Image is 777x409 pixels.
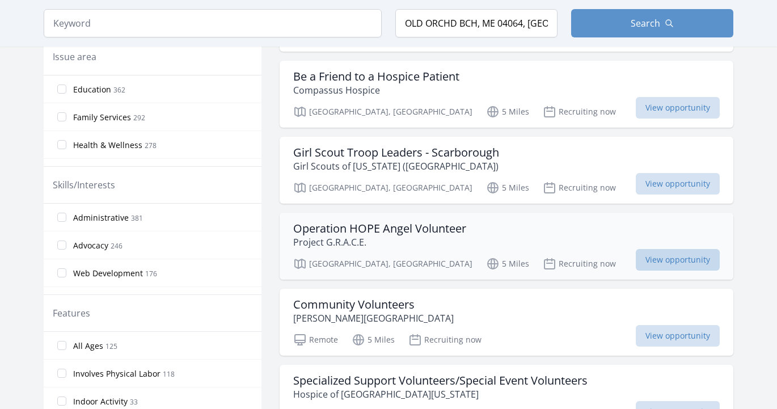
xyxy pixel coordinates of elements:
[293,235,466,249] p: Project G.R.A.C.E.
[73,212,129,224] span: Administrative
[73,140,142,151] span: Health & Wellness
[293,181,472,195] p: [GEOGRAPHIC_DATA], [GEOGRAPHIC_DATA]
[57,213,66,222] input: Administrative 381
[293,159,499,173] p: Girl Scouts of [US_STATE] ([GEOGRAPHIC_DATA])
[73,240,108,251] span: Advocacy
[293,257,472,271] p: [GEOGRAPHIC_DATA], [GEOGRAPHIC_DATA]
[543,105,616,119] p: Recruiting now
[280,289,733,356] a: Community Volunteers [PERSON_NAME][GEOGRAPHIC_DATA] Remote 5 Miles Recruiting now View opportunity
[293,387,588,401] p: Hospice of [GEOGRAPHIC_DATA][US_STATE]
[44,9,382,37] input: Keyword
[53,306,90,320] legend: Features
[352,333,395,347] p: 5 Miles
[145,269,157,279] span: 176
[486,257,529,271] p: 5 Miles
[543,181,616,195] p: Recruiting now
[636,97,720,119] span: View opportunity
[408,333,482,347] p: Recruiting now
[293,333,338,347] p: Remote
[73,84,111,95] span: Education
[631,16,660,30] span: Search
[280,213,733,280] a: Operation HOPE Angel Volunteer Project G.R.A.C.E. [GEOGRAPHIC_DATA], [GEOGRAPHIC_DATA] 5 Miles Re...
[293,311,454,325] p: [PERSON_NAME][GEOGRAPHIC_DATA]
[53,50,96,64] legend: Issue area
[73,268,143,279] span: Web Development
[111,241,123,251] span: 246
[57,112,66,121] input: Family Services 292
[636,249,720,271] span: View opportunity
[73,112,131,123] span: Family Services
[57,241,66,250] input: Advocacy 246
[293,83,459,97] p: Compassus Hospice
[73,368,161,380] span: Involves Physical Labor
[293,105,472,119] p: [GEOGRAPHIC_DATA], [GEOGRAPHIC_DATA]
[57,268,66,277] input: Web Development 176
[133,113,145,123] span: 292
[105,341,117,351] span: 125
[57,140,66,149] input: Health & Wellness 278
[571,9,733,37] button: Search
[395,9,558,37] input: Location
[486,181,529,195] p: 5 Miles
[636,173,720,195] span: View opportunity
[280,137,733,204] a: Girl Scout Troop Leaders - Scarborough Girl Scouts of [US_STATE] ([GEOGRAPHIC_DATA]) [GEOGRAPHIC_...
[57,85,66,94] input: Education 362
[57,397,66,406] input: Indoor Activity 33
[293,70,459,83] h3: Be a Friend to a Hospice Patient
[293,374,588,387] h3: Specialized Support Volunteers/Special Event Volunteers
[293,146,499,159] h3: Girl Scout Troop Leaders - Scarborough
[130,397,138,407] span: 33
[53,178,115,192] legend: Skills/Interests
[543,257,616,271] p: Recruiting now
[636,325,720,347] span: View opportunity
[280,61,733,128] a: Be a Friend to a Hospice Patient Compassus Hospice [GEOGRAPHIC_DATA], [GEOGRAPHIC_DATA] 5 Miles R...
[113,85,125,95] span: 362
[163,369,175,379] span: 118
[131,213,143,223] span: 381
[57,341,66,350] input: All Ages 125
[486,105,529,119] p: 5 Miles
[73,340,103,352] span: All Ages
[293,222,466,235] h3: Operation HOPE Angel Volunteer
[145,141,157,150] span: 278
[57,369,66,378] input: Involves Physical Labor 118
[293,298,454,311] h3: Community Volunteers
[73,396,128,407] span: Indoor Activity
